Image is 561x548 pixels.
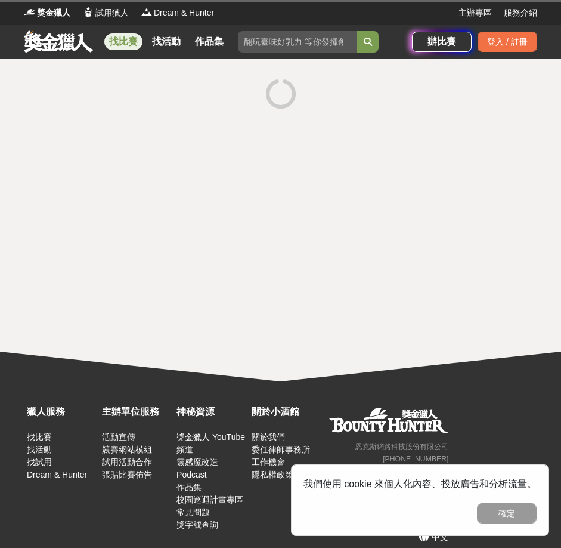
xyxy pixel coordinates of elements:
[432,532,448,542] span: 中文
[102,432,135,442] a: 活動宣傳
[355,442,448,451] small: 恩克斯網路科技股份有限公司
[37,7,70,19] span: 獎金獵人
[252,457,285,467] a: 工作機會
[147,33,185,50] a: 找活動
[176,432,245,454] a: 獎金獵人 YouTube 頻道
[252,470,293,479] a: 隱私權政策
[176,520,218,529] a: 獎字號查詢
[458,7,492,19] a: 主辦專區
[477,503,537,524] button: 確定
[190,33,228,50] a: 作品集
[82,6,94,18] img: Logo
[27,457,52,467] a: 找試用
[154,7,214,19] span: Dream & Hunter
[303,479,537,489] span: 我們使用 cookie 來個人化內容、投放廣告和分析流量。
[478,32,537,52] div: 登入 / 註冊
[102,405,171,419] div: 主辦單位服務
[102,457,152,467] a: 試用活動合作
[176,507,210,517] a: 常見問題
[383,455,448,463] small: [PHONE_NUMBER]
[238,31,357,53] input: 翻玩臺味好乳力 等你發揮創意！
[27,470,87,479] a: Dream & Hunter
[176,482,202,492] a: 作品集
[504,7,537,19] a: 服務介紹
[24,7,70,19] a: Logo獎金獵人
[27,432,52,442] a: 找比賽
[176,495,243,504] a: 校園巡迴計畫專區
[141,7,214,19] a: LogoDream & Hunter
[104,33,142,50] a: 找比賽
[27,405,96,419] div: 獵人服務
[102,470,152,479] a: 張貼比賽佈告
[252,432,285,442] a: 關於我們
[82,7,129,19] a: Logo試用獵人
[102,445,152,454] a: 競賽網站模組
[141,6,153,18] img: Logo
[24,6,36,18] img: Logo
[252,445,310,454] a: 委任律師事務所
[176,457,218,479] a: 靈感魔改造 Podcast
[412,32,472,52] a: 辦比賽
[176,405,246,419] div: 神秘資源
[252,405,321,419] div: 關於小酒館
[27,445,52,454] a: 找活動
[95,7,129,19] span: 試用獵人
